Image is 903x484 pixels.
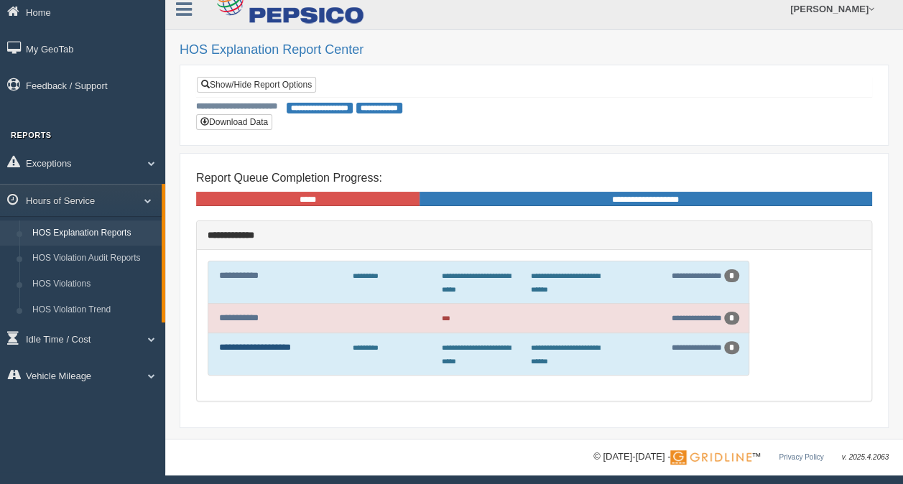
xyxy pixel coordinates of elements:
img: Gridline [670,450,751,465]
a: Show/Hide Report Options [197,77,316,93]
span: v. 2025.4.2063 [842,453,889,461]
button: Download Data [196,114,272,130]
a: HOS Violations [26,271,162,297]
a: Privacy Policy [779,453,823,461]
a: HOS Explanation Reports [26,220,162,246]
h2: HOS Explanation Report Center [180,43,889,57]
a: HOS Violation Trend [26,297,162,323]
a: HOS Violation Audit Reports [26,246,162,271]
h4: Report Queue Completion Progress: [196,172,872,185]
div: © [DATE]-[DATE] - ™ [593,450,889,465]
